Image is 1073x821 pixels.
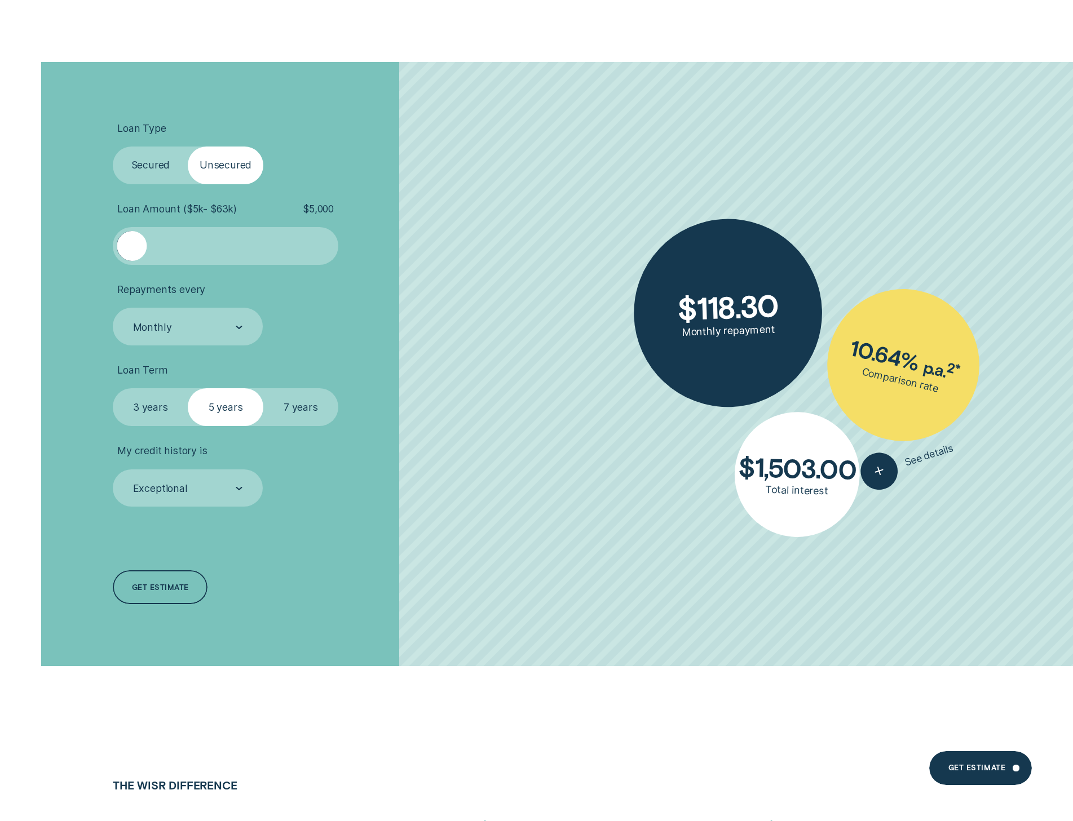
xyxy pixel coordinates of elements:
span: Loan Amount ( $5k - $63k ) [117,203,237,215]
label: 5 years [188,388,263,426]
span: Loan Term [117,364,167,376]
span: $ 5,000 [303,203,334,215]
label: Secured [113,147,188,184]
h4: The Wisr Difference [113,779,387,792]
span: My credit history is [117,445,207,457]
label: Unsecured [188,147,263,184]
label: 7 years [263,388,338,426]
a: Get estimate [113,570,207,604]
button: See details [856,430,959,494]
span: See details [903,442,955,469]
div: Monthly [133,321,172,333]
a: Get Estimate [929,751,1031,785]
span: Repayments every [117,283,205,296]
div: Exceptional [133,482,188,495]
span: Loan Type [117,122,166,135]
label: 3 years [113,388,188,426]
